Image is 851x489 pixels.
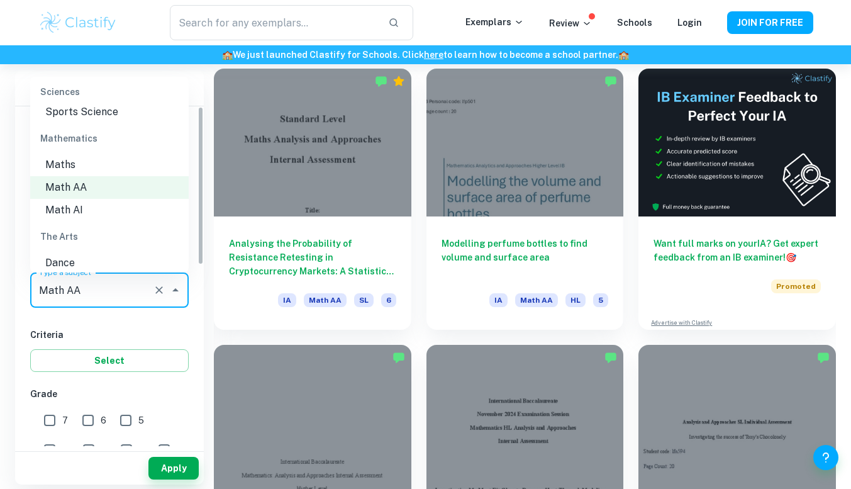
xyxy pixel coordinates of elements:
h6: We just launched Clastify for Schools. Click to learn how to become a school partner. [3,48,848,62]
div: Mathematics [30,123,189,154]
button: Help and Feedback [813,445,838,470]
div: Sciences [30,77,189,107]
img: Marked [817,351,830,364]
li: Math AA [30,176,189,199]
a: Schools [617,18,652,28]
span: Promoted [771,279,821,293]
button: Select [30,349,189,372]
span: IA [489,293,508,307]
h6: Filter exemplars [15,70,204,106]
span: Math AA [515,293,558,307]
span: SL [354,293,374,307]
span: 🎯 [786,252,796,262]
img: Marked [604,351,617,364]
button: JOIN FOR FREE [727,11,813,34]
button: Apply [148,457,199,480]
a: Analysing the Probability of Resistance Retesting in Cryptocurrency Markets: A Statistical Approa... [214,69,411,330]
h6: Want full marks on your IA ? Get expert feedback from an IB examiner! [654,237,821,264]
span: 7 [62,413,68,427]
li: Math AI [30,199,189,222]
span: 6 [381,293,396,307]
img: Marked [604,75,617,87]
h6: Modelling perfume bottles to find volume and surface area [442,237,609,278]
button: Clear [150,281,168,299]
p: Review [549,16,592,30]
span: 5 [138,413,144,427]
li: Dance [30,252,189,274]
h6: Criteria [30,328,189,342]
li: Sports Science [30,101,189,123]
span: HL [565,293,586,307]
a: here [424,50,443,60]
input: Search for any exemplars... [170,5,377,40]
img: Thumbnail [638,69,836,216]
span: 3 [101,443,107,457]
img: Clastify logo [38,10,118,35]
span: 4 [62,443,69,457]
a: Login [677,18,702,28]
span: 🏫 [618,50,629,60]
span: 🏫 [222,50,233,60]
span: IA [278,293,296,307]
span: 6 [101,413,106,427]
h6: Grade [30,387,189,401]
button: Close [167,281,184,299]
span: 1 [177,443,181,457]
a: Modelling perfume bottles to find volume and surface areaIAMath AAHL5 [426,69,624,330]
div: The Arts [30,222,189,252]
li: Maths [30,154,189,176]
h6: Analysing the Probability of Resistance Retesting in Cryptocurrency Markets: A Statistical Approa... [229,237,396,278]
span: 5 [593,293,608,307]
span: 2 [139,443,144,457]
a: Want full marks on yourIA? Get expert feedback from an IB examiner!PromotedAdvertise with Clastify [638,69,836,330]
img: Marked [392,351,405,364]
img: Marked [375,75,387,87]
a: Advertise with Clastify [651,318,712,327]
div: Premium [392,75,405,87]
p: Exemplars [465,15,524,29]
span: Math AA [304,293,347,307]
